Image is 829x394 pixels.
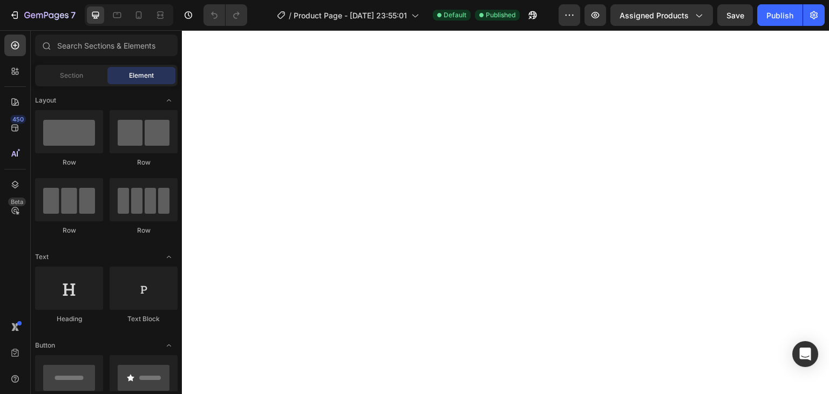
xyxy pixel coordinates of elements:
[160,337,178,354] span: Toggle open
[60,71,83,80] span: Section
[35,226,103,235] div: Row
[610,4,713,26] button: Assigned Products
[35,314,103,324] div: Heading
[110,158,178,167] div: Row
[294,10,407,21] span: Product Page - [DATE] 23:55:01
[110,226,178,235] div: Row
[35,341,55,350] span: Button
[766,10,793,21] div: Publish
[129,71,154,80] span: Element
[486,10,515,20] span: Published
[35,96,56,105] span: Layout
[203,4,247,26] div: Undo/Redo
[160,92,178,109] span: Toggle open
[10,115,26,124] div: 450
[717,4,753,26] button: Save
[726,11,744,20] span: Save
[110,314,178,324] div: Text Block
[35,252,49,262] span: Text
[444,10,466,20] span: Default
[8,198,26,206] div: Beta
[620,10,689,21] span: Assigned Products
[160,248,178,266] span: Toggle open
[35,158,103,167] div: Row
[792,341,818,367] div: Open Intercom Messenger
[4,4,80,26] button: 7
[182,30,829,394] iframe: Design area
[289,10,291,21] span: /
[757,4,803,26] button: Publish
[35,35,178,56] input: Search Sections & Elements
[71,9,76,22] p: 7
